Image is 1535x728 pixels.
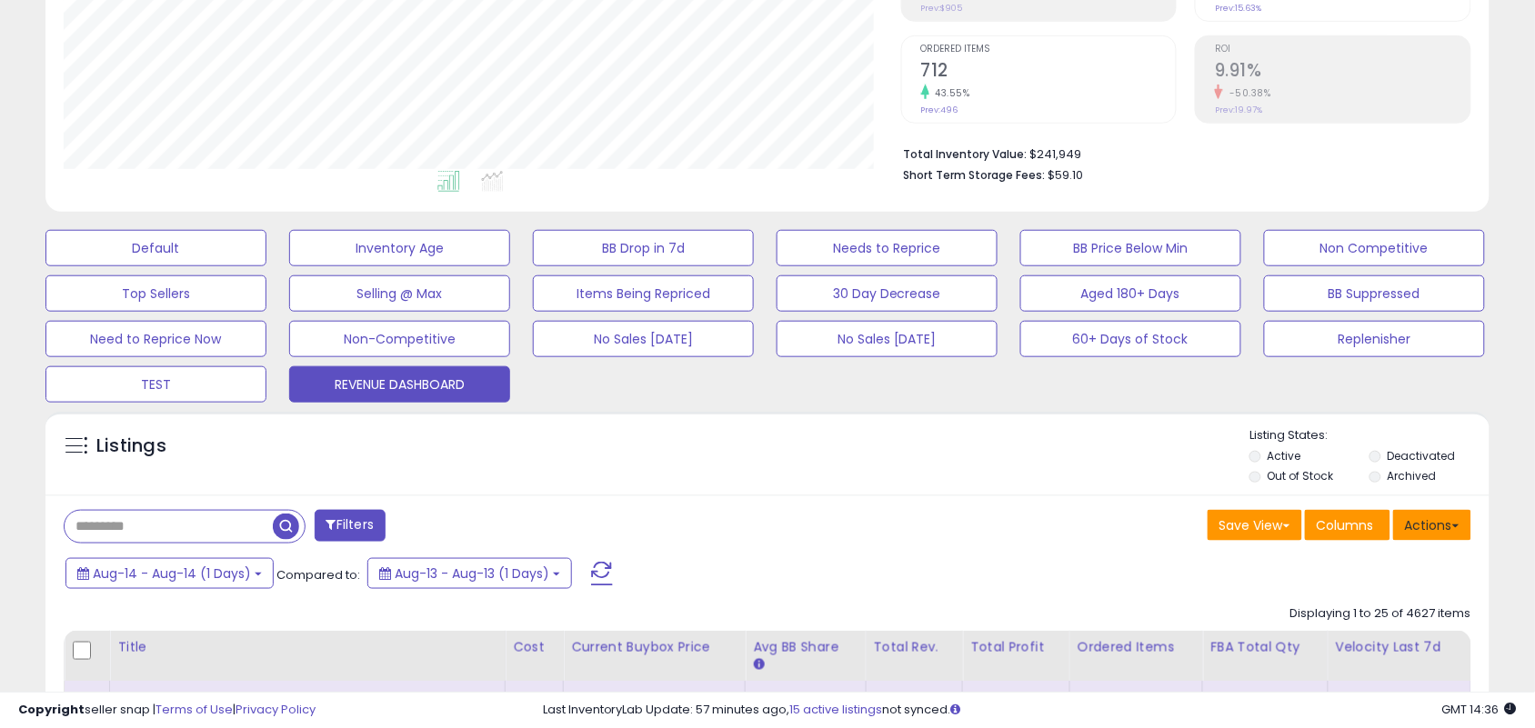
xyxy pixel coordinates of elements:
button: BB Suppressed [1264,275,1485,312]
h2: 9.91% [1215,60,1470,85]
button: TEST [45,366,266,403]
div: Last InventoryLab Update: 57 minutes ago, not synced. [543,702,1517,719]
small: Prev: 496 [921,105,958,115]
div: Cost [513,638,556,657]
div: Displaying 1 to 25 of 4627 items [1290,605,1471,623]
button: Actions [1393,510,1471,541]
div: Total Profit [970,638,1062,657]
button: 30 Day Decrease [777,275,998,312]
button: Items Being Repriced [533,275,754,312]
li: $241,949 [904,142,1459,164]
p: Listing States: [1249,427,1490,444]
button: No Sales [DATE] [533,321,754,357]
button: Default [45,230,266,266]
small: Prev: 15.63% [1215,3,1261,14]
span: Ordered Items [921,45,1177,55]
button: Selling @ Max [289,275,510,312]
button: Replenisher [1264,321,1485,357]
div: Total Rev. [874,638,956,657]
b: Total Inventory Value: [904,146,1028,162]
span: ROI [1215,45,1470,55]
span: Aug-13 - Aug-13 (1 Days) [395,564,549,583]
small: Prev: $905 [921,3,963,14]
button: Non-Competitive [289,321,510,357]
label: Archived [1388,468,1437,484]
small: Avg BB Share. [753,657,764,673]
button: Aug-13 - Aug-13 (1 Days) [367,558,572,589]
div: Velocity Last 7d [1336,638,1463,657]
b: Short Term Storage Fees: [904,167,1046,183]
span: 2025-08-15 14:36 GMT [1442,701,1517,718]
span: Aug-14 - Aug-14 (1 Days) [93,564,251,583]
button: Need to Reprice Now [45,321,266,357]
button: Filters [315,510,386,542]
button: No Sales [DATE] [777,321,998,357]
span: Compared to: [276,566,360,583]
label: Deactivated [1388,448,1456,464]
h2: 712 [921,60,1177,85]
button: REVENUE DASHBOARD [289,366,510,403]
button: Aged 180+ Days [1020,275,1241,312]
a: 15 active listings [790,701,883,718]
div: FBA Total Qty [1210,638,1320,657]
button: Needs to Reprice [777,230,998,266]
button: Non Competitive [1264,230,1485,266]
button: Save View [1208,510,1302,541]
a: Privacy Policy [236,701,316,718]
div: Title [117,638,497,657]
div: seller snap | | [18,702,316,719]
small: -50.38% [1223,86,1271,100]
button: BB Drop in 7d [533,230,754,266]
span: Columns [1317,516,1374,534]
small: Prev: 19.97% [1215,105,1262,115]
div: Avg BB Share [753,638,858,657]
label: Active [1268,448,1301,464]
button: Columns [1305,510,1390,541]
h5: Listings [96,434,166,459]
small: 43.55% [929,86,970,100]
button: BB Price Below Min [1020,230,1241,266]
button: Top Sellers [45,275,266,312]
button: Aug-14 - Aug-14 (1 Days) [65,558,274,589]
strong: Copyright [18,701,85,718]
label: Out of Stock [1268,468,1334,484]
div: Current Buybox Price [571,638,737,657]
button: Inventory Age [289,230,510,266]
div: Ordered Items [1078,638,1196,657]
span: $59.10 [1048,166,1084,184]
button: 60+ Days of Stock [1020,321,1241,357]
a: Terms of Use [156,701,233,718]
